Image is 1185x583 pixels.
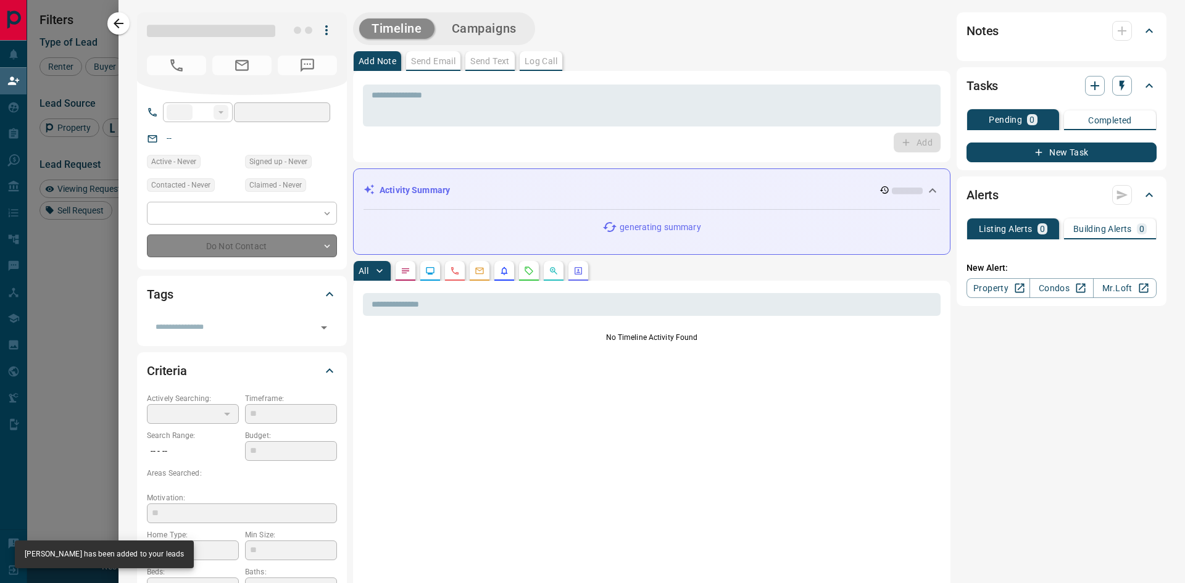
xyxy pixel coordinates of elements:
h2: Tasks [967,76,998,96]
div: [PERSON_NAME] has been added to your leads [25,544,184,564]
p: Pending [989,115,1022,124]
p: New Alert: [967,262,1157,275]
h2: Tags [147,284,173,304]
svg: Calls [450,266,460,276]
svg: Lead Browsing Activity [425,266,435,276]
p: Areas Searched: [147,468,337,479]
p: Completed [1088,116,1132,125]
span: Claimed - Never [249,179,302,191]
p: 0 [1040,225,1045,233]
div: Tags [147,279,337,309]
h2: Notes [967,21,999,41]
div: Activity Summary [364,179,940,202]
a: -- [167,133,172,143]
button: Timeline [359,19,434,39]
p: Budget: [245,430,337,441]
span: Signed up - Never [249,155,307,168]
p: Add Note [359,57,396,65]
p: Search Range: [147,430,239,441]
p: Motivation: [147,492,337,503]
svg: Opportunities [549,266,559,276]
p: Home Type: [147,529,239,540]
button: Campaigns [439,19,529,39]
p: Timeframe: [245,393,337,404]
span: Active - Never [151,155,196,168]
svg: Listing Alerts [499,266,509,276]
p: 0 [1029,115,1034,124]
a: Mr.Loft [1093,278,1157,298]
p: generating summary [620,221,701,234]
p: Min Size: [245,529,337,540]
a: Condos [1029,278,1093,298]
div: Tasks [967,71,1157,101]
p: -- - -- [147,441,239,461]
div: Do Not Contact [147,234,337,257]
p: Baths: [245,566,337,577]
p: Listing Alerts [979,225,1033,233]
p: Actively Searching: [147,393,239,404]
button: Open [315,319,333,336]
h2: Alerts [967,185,999,205]
div: Criteria [147,356,337,386]
a: Property [967,278,1030,298]
svg: Emails [475,266,484,276]
svg: Agent Actions [573,266,583,276]
span: No Email [212,56,272,75]
svg: Notes [401,266,410,276]
svg: Requests [524,266,534,276]
span: No Number [147,56,206,75]
button: New Task [967,143,1157,162]
p: Building Alerts [1073,225,1132,233]
div: Notes [967,16,1157,46]
h2: Criteria [147,361,187,381]
span: Contacted - Never [151,179,210,191]
p: All [359,267,368,275]
p: No Timeline Activity Found [363,332,941,343]
div: Alerts [967,180,1157,210]
span: No Number [278,56,337,75]
p: Beds: [147,566,239,577]
p: Activity Summary [380,184,450,197]
p: 0 [1139,225,1144,233]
